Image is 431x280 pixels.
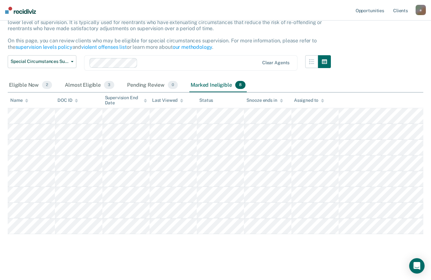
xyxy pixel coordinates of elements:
[294,98,324,103] div: Assigned to
[105,95,147,106] div: Supervision End Date
[11,59,68,64] span: Special Circumstances Supervision
[8,78,53,92] div: Eligible Now2
[126,78,179,92] div: Pending Review0
[5,7,36,14] img: Recidiviz
[235,81,246,89] span: 8
[189,78,247,92] div: Marked Ineligible8
[104,81,114,89] span: 3
[64,78,116,92] div: Almost Eligible3
[8,55,76,68] button: Special Circumstances Supervision
[15,44,73,50] a: supervision levels policy
[173,44,212,50] a: our methodology
[152,98,183,103] div: Last Viewed
[8,13,323,50] p: Special circumstances supervision allows reentrants who are not eligible for traditional administ...
[57,98,78,103] div: DOC ID
[199,98,213,103] div: Status
[42,81,52,89] span: 2
[168,81,178,89] span: 0
[81,44,127,50] a: violent offenses list
[409,258,425,274] div: Open Intercom Messenger
[10,98,28,103] div: Name
[246,98,283,103] div: Snooze ends in
[416,5,426,15] button: e
[262,60,289,66] div: Clear agents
